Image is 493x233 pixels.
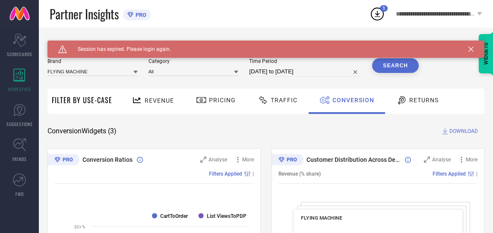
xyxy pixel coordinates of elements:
span: Time Period [249,58,361,64]
text: List ViewsToPDP [207,213,246,219]
span: Brand [47,58,138,64]
span: Customer Distribution Across Device/OS [307,156,401,163]
span: Analyse [432,157,451,163]
span: Pricing [209,97,236,104]
div: Premium [47,154,79,167]
span: Revenue (% share) [278,171,321,177]
span: SUGGESTIONS [6,121,33,127]
text: CartToOrder [160,213,188,219]
span: TRENDS [12,156,27,162]
span: Session has expired. Please login again. [67,46,171,52]
span: Category [149,58,239,64]
span: More [242,157,254,163]
span: Revenue [145,97,174,104]
span: Returns [409,97,439,104]
span: | [476,171,477,177]
text: 2Cr % [74,224,85,229]
span: Conversion Ratios [82,156,133,163]
span: FWD [16,191,24,197]
span: Analyse [209,157,227,163]
div: Open download list [370,6,385,22]
span: Filters Applied [209,171,242,177]
span: SCORECARDS [7,51,32,57]
span: More [466,157,477,163]
span: DOWNLOAD [449,127,478,135]
div: Premium [272,154,303,167]
span: Filters Applied [433,171,466,177]
span: PRO [133,12,146,18]
input: Select time period [249,66,361,77]
span: | [253,171,254,177]
span: Filter By Use-Case [52,95,112,105]
span: Partner Insights [50,5,119,23]
span: 1 [382,6,385,11]
span: Conversion Widgets ( 3 ) [47,127,117,135]
svg: Zoom [424,157,430,163]
span: SYSTEM WORKSPACE [47,41,107,47]
span: WORKSPACE [8,86,32,92]
span: Conversion [332,97,374,104]
span: Traffic [271,97,297,104]
button: Search [372,58,419,73]
span: FLYING MACHINE [301,215,342,221]
svg: Zoom [200,157,206,163]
